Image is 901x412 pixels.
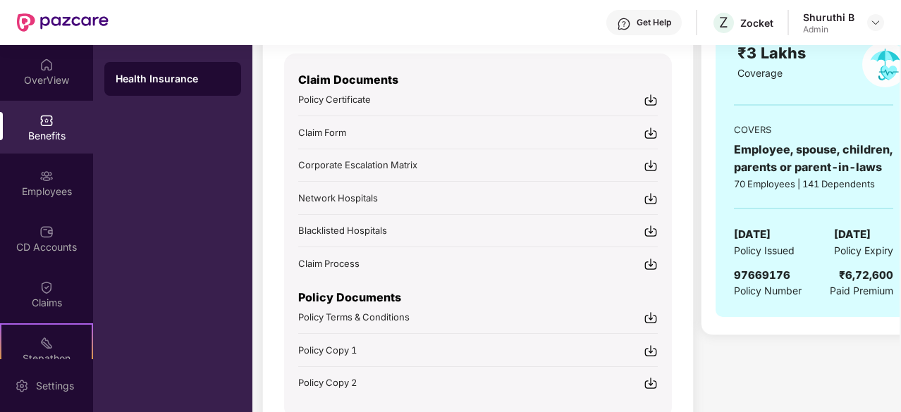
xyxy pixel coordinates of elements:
[32,379,78,393] div: Settings
[644,158,658,173] img: svg+xml;base64,PHN2ZyBpZD0iRG93bmxvYWQtMjR4MjQiIHhtbG5zPSJodHRwOi8vd3d3LnczLm9yZy8yMDAwL3N2ZyIgd2...
[644,93,658,107] img: svg+xml;base64,PHN2ZyBpZD0iRG93bmxvYWQtMjR4MjQiIHhtbG5zPSJodHRwOi8vd3d3LnczLm9yZy8yMDAwL3N2ZyIgd2...
[834,226,871,243] span: [DATE]
[644,344,658,358] img: svg+xml;base64,PHN2ZyBpZD0iRG93bmxvYWQtMjR4MjQiIHhtbG5zPSJodHRwOi8vd3d3LnczLm9yZy8yMDAwL3N2ZyIgd2...
[39,58,54,72] img: svg+xml;base64,PHN2ZyBpZD0iSG9tZSIgeG1sbnM9Imh0dHA6Ly93d3cudzMub3JnLzIwMDAvc3ZnIiB3aWR0aD0iMjAiIG...
[298,94,371,105] span: Policy Certificate
[740,16,773,30] div: Zocket
[298,289,658,306] p: Policy Documents
[637,17,671,28] div: Get Help
[734,177,893,191] div: 70 Employees | 141 Dependents
[834,243,893,258] span: Policy Expiry
[39,225,54,239] img: svg+xml;base64,PHN2ZyBpZD0iQ0RfQWNjb3VudHMiIGRhdGEtbmFtZT0iQ0QgQWNjb3VudHMiIHhtbG5zPSJodHRwOi8vd3...
[644,224,658,238] img: svg+xml;base64,PHN2ZyBpZD0iRG93bmxvYWQtMjR4MjQiIHhtbG5zPSJodHRwOi8vd3d3LnczLm9yZy8yMDAwL3N2ZyIgd2...
[734,123,893,137] div: COVERS
[803,24,854,35] div: Admin
[1,351,92,366] div: Stepathon
[644,311,658,325] img: svg+xml;base64,PHN2ZyBpZD0iRG93bmxvYWQtMjR4MjQiIHhtbG5zPSJodHRwOi8vd3d3LnczLm9yZy8yMDAwL3N2ZyIgd2...
[39,113,54,127] img: svg+xml;base64,PHN2ZyBpZD0iQmVuZWZpdHMiIHhtbG5zPSJodHRwOi8vd3d3LnczLm9yZy8yMDAwL3N2ZyIgd2lkdGg9Ij...
[644,376,658,390] img: svg+xml;base64,PHN2ZyBpZD0iRG93bmxvYWQtMjR4MjQiIHhtbG5zPSJodHRwOi8vd3d3LnczLm9yZy8yMDAwL3N2ZyIgd2...
[734,243,795,258] span: Policy Issued
[298,71,658,89] p: Claim Documents
[870,17,881,28] img: svg+xml;base64,PHN2ZyBpZD0iRHJvcGRvd24tMzJ4MzIiIHhtbG5zPSJodHRwOi8vd3d3LnczLm9yZy8yMDAwL3N2ZyIgd2...
[644,192,658,206] img: svg+xml;base64,PHN2ZyBpZD0iRG93bmxvYWQtMjR4MjQiIHhtbG5zPSJodHRwOi8vd3d3LnczLm9yZy8yMDAwL3N2ZyIgd2...
[15,379,29,393] img: svg+xml;base64,PHN2ZyBpZD0iU2V0dGluZy0yMHgyMCIgeG1sbnM9Imh0dHA6Ly93d3cudzMub3JnLzIwMDAvc3ZnIiB3aW...
[734,141,893,176] div: Employee, spouse, children, parents or parent-in-laws
[298,159,417,170] span: Corporate Escalation Matrix
[298,192,378,204] span: Network Hospitals
[737,44,810,62] span: ₹3 Lakhs
[39,169,54,183] img: svg+xml;base64,PHN2ZyBpZD0iRW1wbG95ZWVzIiB4bWxucz0iaHR0cDovL3d3dy53My5vcmcvMjAwMC9zdmciIHdpZHRoPS...
[734,268,790,282] span: 97669176
[298,344,357,356] span: Policy Copy 1
[734,285,802,296] span: Policy Number
[644,126,658,140] img: svg+xml;base64,PHN2ZyBpZD0iRG93bmxvYWQtMjR4MjQiIHhtbG5zPSJodHRwOi8vd3d3LnczLm9yZy8yMDAwL3N2ZyIgd2...
[298,311,410,323] span: Policy Terms & Conditions
[39,336,54,350] img: svg+xml;base64,PHN2ZyB4bWxucz0iaHR0cDovL3d3dy53My5vcmcvMjAwMC9zdmciIHdpZHRoPSIyMSIgaGVpZ2h0PSIyMC...
[298,127,346,138] span: Claim Form
[39,280,54,294] img: svg+xml;base64,PHN2ZyBpZD0iQ2xhaW0iIHhtbG5zPSJodHRwOi8vd3d3LnczLm9yZy8yMDAwL3N2ZyIgd2lkdGg9IjIwIi...
[116,72,230,86] div: Health Insurance
[719,14,728,31] span: Z
[617,17,631,31] img: svg+xml;base64,PHN2ZyBpZD0iSGVscC0zMngzMiIgeG1sbnM9Imh0dHA6Ly93d3cudzMub3JnLzIwMDAvc3ZnIiB3aWR0aD...
[298,225,387,236] span: Blacklisted Hospitals
[830,283,893,299] span: Paid Premium
[839,267,893,284] div: ₹6,72,600
[298,258,360,269] span: Claim Process
[644,257,658,271] img: svg+xml;base64,PHN2ZyBpZD0iRG93bmxvYWQtMjR4MjQiIHhtbG5zPSJodHRwOi8vd3d3LnczLm9yZy8yMDAwL3N2ZyIgd2...
[734,226,771,243] span: [DATE]
[298,377,357,388] span: Policy Copy 2
[17,13,109,32] img: New Pazcare Logo
[737,67,783,79] span: Coverage
[803,11,854,24] div: Shuruthi B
